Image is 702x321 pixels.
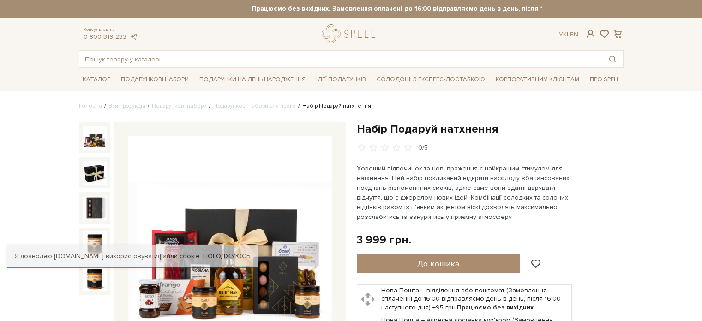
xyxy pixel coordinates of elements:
[492,72,583,87] a: Корпоративним клієнтам
[83,161,107,185] img: Набір Подаруй натхнення
[108,103,145,109] a: Вся продукція
[152,103,207,109] a: Подарункові набори
[357,254,521,273] button: До кошика
[417,259,459,269] span: До кошика
[559,30,578,39] div: Ук
[357,233,411,247] div: 3 999 грн.
[83,196,107,220] img: Набір Подаруй натхнення
[322,24,379,43] a: logo
[117,73,192,87] span: Подарункові набори
[602,51,623,67] button: Пошук товару у каталозі
[79,103,102,109] a: Головна
[7,252,258,260] div: Я дозволяю [DOMAIN_NAME] використовувати
[83,231,107,255] img: Набір Подаруй натхнення
[379,285,571,314] td: Нова Пошта – відділення або поштомат (Замовлення сплаченні до 16:00 відправляємо день в день, піс...
[79,51,602,67] input: Пошук товару у каталозі
[457,303,535,311] b: Працюємо без вихідних.
[84,33,126,41] a: 0 800 319 233
[203,252,250,260] a: Погоджуюсь
[418,144,428,152] div: 0/5
[357,122,624,136] h1: Набір Подаруй натхнення
[196,73,309,87] span: Подарунки на День народження
[373,72,489,87] a: Солодощі з експрес-доставкою
[83,126,107,150] img: Набір Подаруй натхнення
[567,30,568,38] span: |
[84,27,138,33] span: Консультація:
[586,73,623,87] span: Про Spell
[296,102,371,110] li: Набір Подаруй натхнення
[83,266,107,291] img: Набір Подаруй натхнення
[357,164,573,222] p: Хороший відпочинок та нові враження є найкращим стимулом для натхнення. Цей набір покликаний відк...
[570,30,578,38] a: En
[79,73,114,87] span: Каталог
[213,103,296,109] a: Подарункові набори для нього
[158,252,200,260] a: файли cookie
[129,33,138,41] a: telegram
[312,73,370,87] span: Ідеї подарунків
